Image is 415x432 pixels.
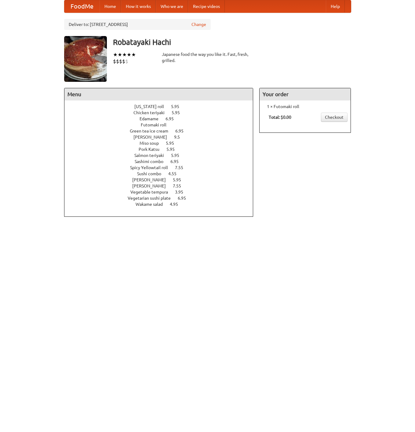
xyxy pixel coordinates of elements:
[64,0,100,13] a: FoodMe
[119,58,122,65] li: $
[130,165,174,170] span: Spicy Yellowtail roll
[140,116,165,121] span: Edamame
[141,122,173,127] span: Futomaki roll
[135,159,169,164] span: Sashimi combo
[175,165,189,170] span: 7.55
[141,122,184,127] a: Futomaki roll
[166,141,180,146] span: 5.95
[326,0,345,13] a: Help
[132,177,192,182] a: [PERSON_NAME] 5.95
[134,104,191,109] a: [US_STATE] roll 5.95
[139,147,186,152] a: Pork Katsu 5.95
[127,51,131,58] li: ★
[136,202,189,207] a: Wakame salad 4.95
[133,135,173,140] span: [PERSON_NAME]
[162,51,253,64] div: Japanese food the way you like it. Fast, fresh, grilled.
[175,190,189,194] span: 3.95
[136,202,169,207] span: Wakame salad
[113,51,118,58] li: ★
[64,19,211,30] div: Deliver to: [STREET_ADDRESS]
[269,115,291,120] b: Total: $0.00
[170,159,185,164] span: 6.95
[140,116,185,121] a: Edamame 6.95
[116,58,119,65] li: $
[174,135,186,140] span: 9.5
[171,153,185,158] span: 5.95
[122,58,125,65] li: $
[113,36,351,48] h3: Robatayaki Hachi
[132,183,192,188] a: [PERSON_NAME] 7.55
[140,141,185,146] a: Miso soup 5.95
[260,88,351,100] h4: Your order
[133,110,191,115] a: Chicken teriyaki 5.95
[122,51,127,58] li: ★
[130,129,174,133] span: Green tea ice cream
[132,177,172,182] span: [PERSON_NAME]
[125,58,128,65] li: $
[139,147,166,152] span: Pork Katsu
[156,0,188,13] a: Who we are
[191,21,206,27] a: Change
[263,103,348,110] li: 1 × Futomaki roll
[130,165,195,170] a: Spicy Yellowtail roll 7.55
[175,129,190,133] span: 6.95
[135,159,190,164] a: Sashimi combo 6.95
[134,153,191,158] a: Salmon teriyaki 5.95
[178,196,192,201] span: 6.95
[133,135,191,140] a: [PERSON_NAME] 9.5
[64,36,107,82] img: angular.jpg
[100,0,121,13] a: Home
[134,153,170,158] span: Salmon teriyaki
[321,113,348,122] a: Checkout
[130,129,195,133] a: Green tea ice cream 6.95
[170,202,184,207] span: 4.95
[188,0,225,13] a: Recipe videos
[130,190,195,194] a: Vegetable tempura 3.95
[166,116,180,121] span: 6.95
[133,110,171,115] span: Chicken teriyaki
[137,171,188,176] a: Sushi combo 4.55
[128,196,197,201] a: Vegetarian sushi plate 6.95
[131,51,136,58] li: ★
[168,171,183,176] span: 4.55
[137,171,167,176] span: Sushi combo
[118,51,122,58] li: ★
[128,196,177,201] span: Vegetarian sushi plate
[173,183,187,188] span: 7.55
[132,183,172,188] span: [PERSON_NAME]
[134,104,170,109] span: [US_STATE] roll
[130,190,174,194] span: Vegetable tempura
[166,147,181,152] span: 5.95
[173,177,187,182] span: 5.95
[121,0,156,13] a: How it works
[172,110,186,115] span: 5.95
[113,58,116,65] li: $
[64,88,253,100] h4: Menu
[140,141,165,146] span: Miso soup
[171,104,185,109] span: 5.95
